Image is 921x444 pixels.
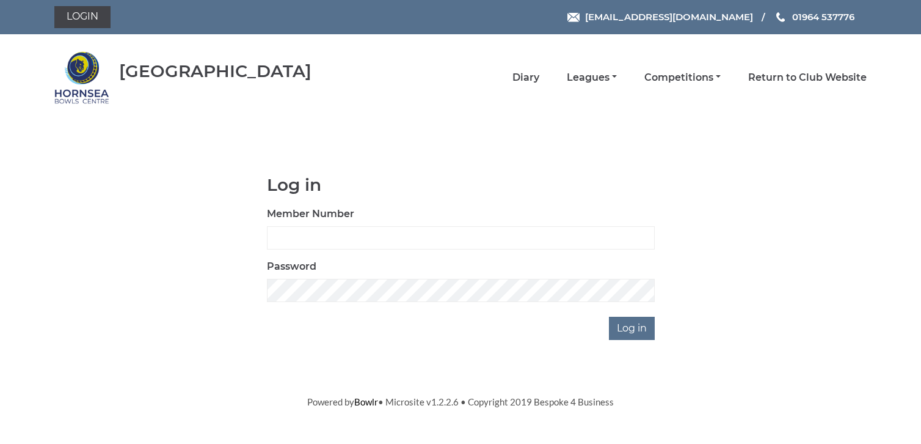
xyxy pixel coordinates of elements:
div: [GEOGRAPHIC_DATA] [119,62,311,81]
span: Powered by • Microsite v1.2.2.6 • Copyright 2019 Bespoke 4 Business [307,396,614,407]
span: [EMAIL_ADDRESS][DOMAIN_NAME] [585,11,753,23]
a: Login [54,6,111,28]
a: Competitions [644,71,721,84]
h1: Log in [267,176,655,194]
span: 01964 537776 [792,11,854,23]
a: Diary [512,71,539,84]
label: Member Number [267,207,354,221]
label: Password [267,259,316,274]
a: Bowlr [354,396,378,407]
img: Phone us [776,12,785,22]
img: Email [567,13,580,22]
a: Leagues [567,71,617,84]
input: Log in [609,317,655,340]
a: Phone us 01964 537776 [774,10,854,24]
a: Return to Club Website [748,71,867,84]
img: Hornsea Bowls Centre [54,50,109,105]
a: Email [EMAIL_ADDRESS][DOMAIN_NAME] [567,10,753,24]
